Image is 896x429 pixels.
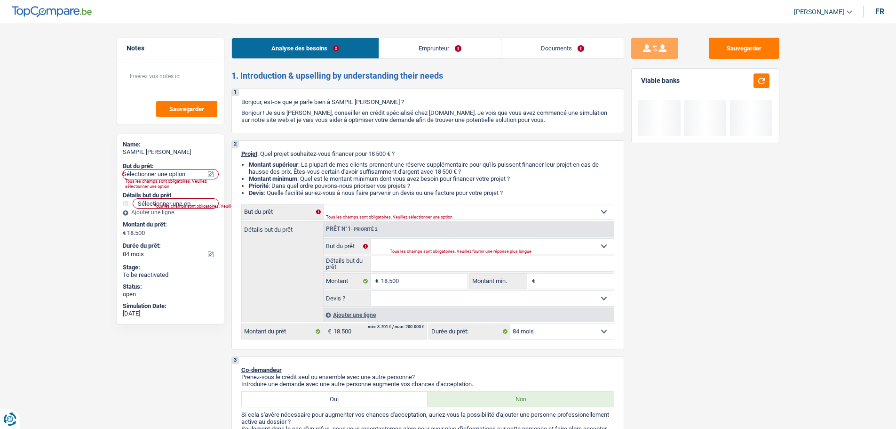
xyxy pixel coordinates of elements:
div: fr [875,7,884,16]
label: Durée du prêt: [123,242,216,250]
label: Montant min. [470,274,527,289]
p: : Quel projet souhaitez-vous financer pour 18 500 € ? [241,150,614,157]
div: To be reactivated [123,271,218,279]
a: [PERSON_NAME] [786,4,852,20]
label: Non [428,392,614,407]
p: Prenez-vous le crédit seul ou ensemble avec une autre personne? [241,373,614,380]
label: Devis ? [324,291,371,306]
button: Sauvegarder [709,38,779,59]
div: Ajouter une ligne [123,209,218,216]
label: Détails but du prêt [242,222,323,233]
div: open [123,291,218,298]
p: Introduire une demande avec une autre personne augmente vos chances d'acceptation. [241,380,614,388]
img: TopCompare Logo [12,6,92,17]
h5: Notes [127,44,214,52]
div: Viable banks [641,77,680,85]
div: Détails but du prêt [123,192,218,199]
div: [DATE] [123,310,218,317]
button: Sauvegarder [156,101,217,117]
label: Montant [324,274,371,289]
label: Durée du prêt: [429,324,510,339]
span: € [371,274,381,289]
div: Tous les champs sont obligatoires. Veuillez fournir une réponse plus longue [154,204,211,208]
div: 3 [232,357,239,364]
span: Devis [249,189,264,196]
li: : Quelle facilité auriez-vous à nous faire parvenir un devis ou une facture pour votre projet ? [249,189,614,196]
span: € [123,229,126,237]
span: Co-demandeur [241,366,282,373]
label: But du prêt [242,204,324,219]
a: Documents [501,38,624,58]
span: € [323,324,333,339]
div: Ajouter une ligne [323,308,614,322]
div: Status: [123,283,218,291]
span: Projet [241,150,257,157]
label: But du prêt [324,239,371,254]
div: Stage: [123,264,218,271]
li: : La plupart de mes clients prennent une réserve supplémentaire pour qu'ils puissent financer leu... [249,161,614,175]
h2: 1. Introduction & upselling by understanding their needs [231,71,624,81]
a: Analyse des besoins [232,38,379,58]
li: : Quel est le montant minimum dont vous avez besoin pour financer votre projet ? [249,175,614,182]
span: [PERSON_NAME] [794,8,844,16]
span: - Priorité 2 [351,227,378,232]
strong: Montant supérieur [249,161,298,168]
label: Montant du prêt: [123,221,216,228]
strong: Priorité [249,182,269,189]
div: min: 3.701 € / max: 200.000 € [368,325,424,329]
div: Tous les champs sont obligatoires. Veuillez fournir une réponse plus longue [390,250,591,254]
p: Bonjour ! Je suis [PERSON_NAME], conseiller en crédit spécialisé chez [DOMAIN_NAME]. Je vois que ... [241,109,614,123]
div: 2 [232,141,239,148]
label: Détails but du prêt [324,256,371,271]
div: Tous les champs sont obligatoires. Veuillez sélectionner une option [125,179,221,189]
li: : Dans quel ordre pouvons-nous prioriser vos projets ? [249,182,614,189]
a: Emprunteur [379,38,501,58]
div: Simulation Date: [123,302,218,310]
div: Tous les champs sont obligatoires. Veuillez sélectionner une option [326,216,584,219]
div: SAMPIL [PERSON_NAME] [123,148,218,156]
div: 1 [232,89,239,96]
span: € [527,274,538,289]
p: Bonjour, est-ce que je parle bien à SAMPIL [PERSON_NAME] ? [241,98,614,105]
label: Montant du prêt [242,324,323,339]
strong: Montant minimum [249,175,297,182]
label: But du prêt: [123,162,216,170]
label: Oui [242,392,428,407]
div: Name: [123,141,218,148]
span: Sauvegarder [169,106,204,112]
div: Prêt n°1 [324,226,380,232]
p: Si cela s'avère nécessaire pour augmenter vos chances d'acceptation, auriez-vous la possibilité d... [241,411,614,425]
